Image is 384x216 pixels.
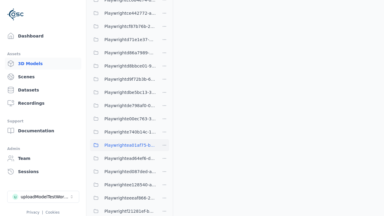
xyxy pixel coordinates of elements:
button: Playwrightd86a7989-a27e-4cc3-9165-73b2f9dacd14 [90,47,156,59]
button: Playwrighte00ec763-3b0b-4d03-9489-ed8b5d98d4c1 [90,113,156,125]
a: Cookies [46,210,60,214]
a: Privacy [26,210,39,214]
span: Playwrightd71e1e37-d31c-4572-b04d-3c18b6f85a3d [104,36,156,43]
span: Playwrightde798af0-0a13-4792-ac1d-0e6eb1e31492 [104,102,156,109]
div: u [12,194,18,200]
button: Playwrightce442772-ac74-4bb1-b207-1b9b70ab6cd9 [90,7,156,19]
div: Support [7,118,79,125]
button: Playwrightd71e1e37-d31c-4572-b04d-3c18b6f85a3d [90,34,156,46]
img: Logo [7,6,24,23]
span: Playwrightd86a7989-a27e-4cc3-9165-73b2f9dacd14 [104,49,156,56]
div: uploadModelTestWorkspace [21,194,69,200]
a: Team [5,152,81,164]
span: Playwrightd8bbce01-9637-468c-8f59-1050d21f77ba [104,62,156,70]
span: Playwrightea01af75-b936-480e-8a9c-3605f05973df [104,142,156,149]
span: Playwrightee128540-aad7-45a2-a070-fbdd316a1489 [104,181,156,188]
button: Playwrightead64ef6-db1b-4d5a-b49f-5bade78b8f72 [90,152,156,164]
span: Playwrighted087ded-a26a-4a83-8be4-6dc480afe69a [104,168,156,175]
span: Playwrightf21281ef-bbe4-4d9a-bb9a-5ca1779a30ca [104,208,156,215]
button: Playwrightdbe5bc13-38ef-4d2f-9329-2437cdbf626b [90,86,156,98]
span: | [42,210,43,214]
span: Playwrightdbe5bc13-38ef-4d2f-9329-2437cdbf626b [104,89,156,96]
span: Playwrightead64ef6-db1b-4d5a-b49f-5bade78b8f72 [104,155,156,162]
span: Playwrighte740b14c-14da-4387-887c-6b8e872d97ef [104,128,156,136]
button: Playwrighte740b14c-14da-4387-887c-6b8e872d97ef [90,126,156,138]
button: Playwrightd9f72b3b-66f5-4fd0-9c49-a6be1a64c72c [90,73,156,85]
a: Dashboard [5,30,81,42]
div: Admin [7,145,79,152]
a: 3D Models [5,58,81,70]
a: Sessions [5,166,81,178]
span: Playwrightcf87b76b-25d2-4f03-98a0-0e4abce8ca21 [104,23,156,30]
span: Playwrightce442772-ac74-4bb1-b207-1b9b70ab6cd9 [104,10,156,17]
span: Playwrighteeeaf866-269f-4b5e-b563-26faa539d0cd [104,194,156,202]
span: Playwrighte00ec763-3b0b-4d03-9489-ed8b5d98d4c1 [104,115,156,122]
a: Documentation [5,125,81,137]
span: Playwrightd9f72b3b-66f5-4fd0-9c49-a6be1a64c72c [104,76,156,83]
button: Select a workspace [7,191,79,203]
button: Playwrightde798af0-0a13-4792-ac1d-0e6eb1e31492 [90,100,156,112]
button: Playwrightee128540-aad7-45a2-a070-fbdd316a1489 [90,179,156,191]
button: Playwrightd8bbce01-9637-468c-8f59-1050d21f77ba [90,60,156,72]
div: Assets [7,50,79,58]
button: Playwrightea01af75-b936-480e-8a9c-3605f05973df [90,139,156,151]
a: Recordings [5,97,81,109]
button: Playwrighteeeaf866-269f-4b5e-b563-26faa539d0cd [90,192,156,204]
a: Scenes [5,71,81,83]
button: Playwrightcf87b76b-25d2-4f03-98a0-0e4abce8ca21 [90,20,156,32]
a: Datasets [5,84,81,96]
button: Playwrighted087ded-a26a-4a83-8be4-6dc480afe69a [90,166,156,178]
